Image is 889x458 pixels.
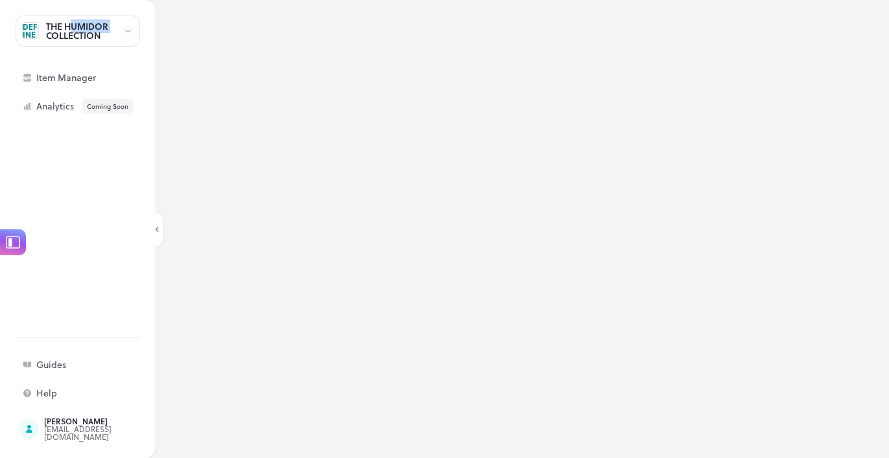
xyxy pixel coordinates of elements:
[36,360,166,369] div: Guides
[22,22,39,39] div: UNDEFINEDT
[36,99,166,113] div: Analytics
[36,73,166,82] div: Item Manager
[36,389,166,398] div: Help
[82,99,134,113] div: Coming Soon
[44,417,166,425] div: [PERSON_NAME]
[44,425,166,441] div: [EMAIL_ADDRESS][DOMAIN_NAME]
[46,22,123,40] div: THE HUMIDOR COLLECTION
